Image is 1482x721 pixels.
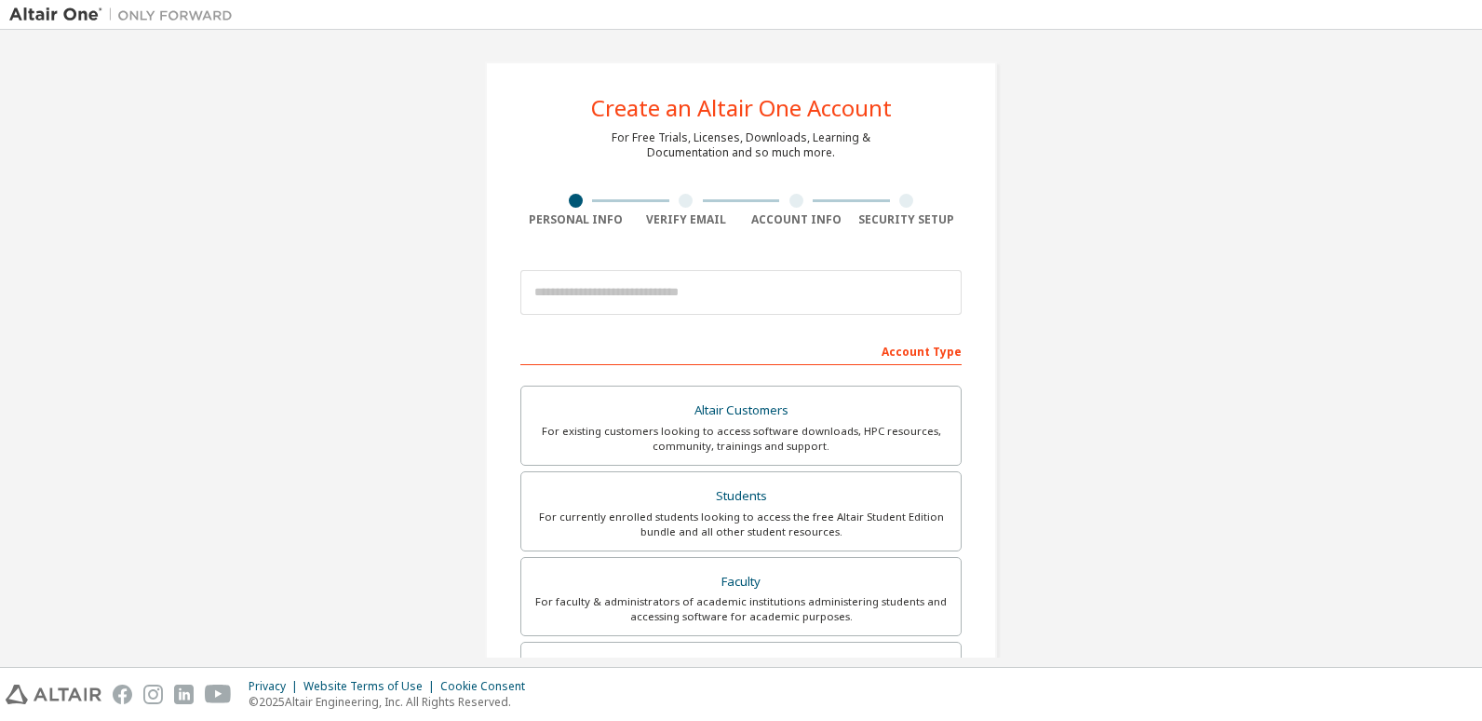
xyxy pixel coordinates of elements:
div: Verify Email [631,212,742,227]
div: For Free Trials, Licenses, Downloads, Learning & Documentation and so much more. [612,130,870,160]
div: For existing customers looking to access software downloads, HPC resources, community, trainings ... [532,424,950,454]
div: Cookie Consent [440,679,536,694]
div: Everyone else [532,654,950,680]
div: Create an Altair One Account [591,97,892,119]
div: Security Setup [852,212,963,227]
div: Faculty [532,569,950,595]
div: Privacy [249,679,303,694]
div: Website Terms of Use [303,679,440,694]
img: facebook.svg [113,685,132,704]
div: Account Type [520,335,962,365]
div: Altair Customers [532,398,950,424]
div: Personal Info [520,212,631,227]
div: For currently enrolled students looking to access the free Altair Student Edition bundle and all ... [532,510,950,539]
img: instagram.svg [143,685,163,704]
div: For faculty & administrators of academic institutions administering students and accessing softwa... [532,594,950,624]
div: Students [532,483,950,510]
img: youtube.svg [205,685,232,704]
img: altair_logo.svg [6,685,101,704]
img: Altair One [9,6,242,24]
img: linkedin.svg [174,685,194,704]
p: © 2025 Altair Engineering, Inc. All Rights Reserved. [249,694,536,710]
div: Account Info [741,212,852,227]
